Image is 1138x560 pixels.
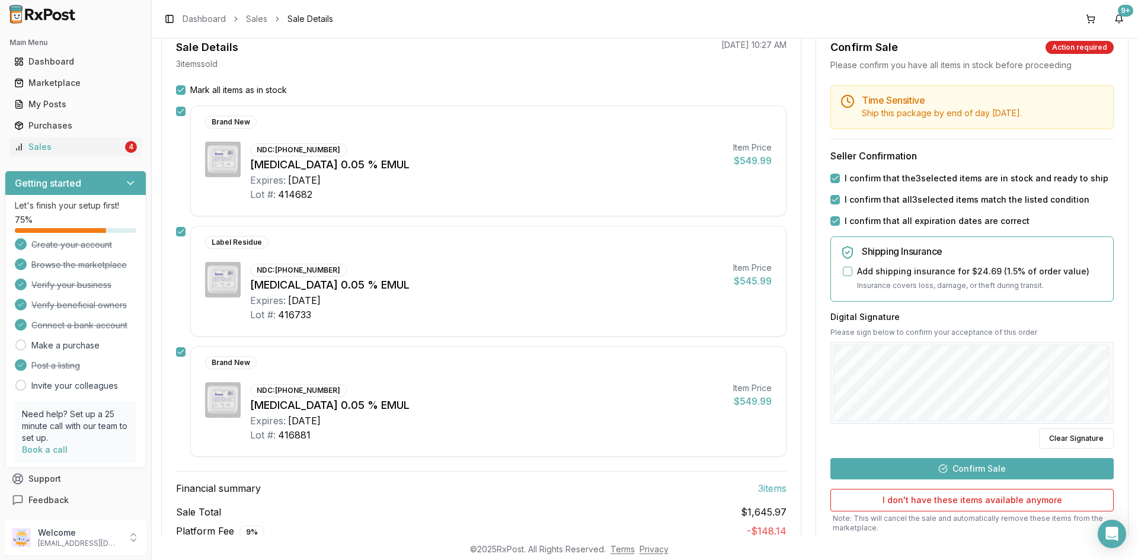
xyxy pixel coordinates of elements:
h5: Time Sensitive [862,95,1104,105]
button: Marketplace [5,73,146,92]
a: Dashboard [183,13,226,25]
div: Please confirm you have all items in stock before proceeding [830,59,1114,71]
p: Need help? Set up a 25 minute call with our team to set up. [22,408,129,444]
h2: Main Menu [9,38,142,47]
a: Purchases [9,115,142,136]
p: Insurance covers loss, damage, or theft during transit. [857,280,1104,292]
div: Expires: [250,293,286,308]
h3: Digital Signature [830,311,1114,323]
p: Let's finish your setup first! [15,200,136,212]
div: Brand New [205,356,257,369]
div: [MEDICAL_DATA] 0.05 % EMUL [250,156,724,173]
div: 416881 [278,428,311,442]
div: 9 % [239,526,264,539]
label: Add shipping insurance for $24.69 ( 1.5 % of order value) [857,265,1089,277]
div: $549.99 [733,394,772,408]
span: 75 % [15,214,33,226]
div: Open Intercom Messenger [1098,520,1126,548]
div: Expires: [250,173,286,187]
span: Create your account [31,239,112,251]
a: Sales4 [9,136,142,158]
span: Sale Total [176,505,221,519]
div: 414682 [278,187,312,201]
div: Lot #: [250,428,276,442]
span: $1,645.97 [741,505,787,519]
img: Restasis 0.05 % EMUL [205,142,241,177]
div: Sales [14,141,123,153]
div: Item Price [733,262,772,274]
div: Dashboard [14,56,137,68]
div: 416733 [278,308,311,322]
img: User avatar [12,528,31,547]
div: [DATE] [288,173,321,187]
div: NDC: [PHONE_NUMBER] [250,264,347,277]
div: $545.99 [733,274,772,288]
nav: breadcrumb [183,13,333,25]
h3: Getting started [15,176,81,190]
span: Feedback [28,494,69,506]
div: $549.99 [733,153,772,168]
button: My Posts [5,95,146,114]
img: RxPost Logo [5,5,81,24]
span: Sale Details [287,13,333,25]
div: Sale Details [176,39,238,56]
div: 4 [125,141,137,153]
div: My Posts [14,98,137,110]
div: Confirm Sale [830,39,898,56]
span: Browse the marketplace [31,259,127,271]
img: Restasis 0.05 % EMUL [205,262,241,297]
p: [EMAIL_ADDRESS][DOMAIN_NAME] [38,539,120,548]
div: Label Residue [205,236,268,249]
p: [DATE] 10:27 AM [721,39,787,51]
div: Brand New [205,116,257,129]
a: Privacy [640,544,669,554]
button: Sales4 [5,137,146,156]
button: Feedback [5,489,146,511]
a: Marketplace [9,72,142,94]
label: I confirm that the 3 selected items are in stock and ready to ship [845,172,1108,184]
span: Financial summary [176,481,261,495]
a: My Posts [9,94,142,115]
div: [MEDICAL_DATA] 0.05 % EMUL [250,397,724,414]
span: Platform Fee [176,524,264,539]
div: Purchases [14,120,137,132]
button: Dashboard [5,52,146,71]
div: 9+ [1118,5,1133,17]
div: [DATE] [288,414,321,428]
span: 3 item s [758,481,787,495]
div: NDC: [PHONE_NUMBER] [250,384,347,397]
h5: Shipping Insurance [862,247,1104,256]
label: Mark all items as in stock [190,84,287,96]
a: Book a call [22,444,68,455]
p: Please sign below to confirm your acceptance of this order [830,328,1114,337]
button: 9+ [1110,9,1129,28]
span: Verify your business [31,279,111,291]
h3: Seller Confirmation [830,149,1114,163]
div: [DATE] [288,293,321,308]
button: Clear Signature [1039,428,1114,449]
div: Lot #: [250,308,276,322]
span: Post a listing [31,360,80,372]
button: Confirm Sale [830,458,1114,479]
div: [MEDICAL_DATA] 0.05 % EMUL [250,277,724,293]
a: Terms [610,544,635,554]
div: Marketplace [14,77,137,89]
div: Action required [1046,41,1114,54]
div: NDC: [PHONE_NUMBER] [250,143,347,156]
p: 3 item s sold [176,58,218,70]
button: I don't have these items available anymore [830,489,1114,511]
button: Purchases [5,116,146,135]
a: Invite your colleagues [31,380,118,392]
a: Dashboard [9,51,142,72]
p: Welcome [38,527,120,539]
p: Note: This will cancel the sale and automatically remove these items from the marketplace. [830,514,1114,533]
span: Connect a bank account [31,319,127,331]
span: Verify beneficial owners [31,299,127,311]
div: Item Price [733,142,772,153]
img: Restasis 0.05 % EMUL [205,382,241,418]
span: Ship this package by end of day [DATE] . [862,108,1022,118]
div: Expires: [250,414,286,428]
a: Sales [246,13,267,25]
a: Make a purchase [31,340,100,351]
div: Lot #: [250,187,276,201]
